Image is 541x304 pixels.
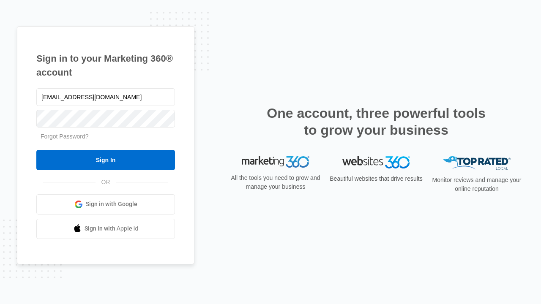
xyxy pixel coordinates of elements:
[36,150,175,170] input: Sign In
[36,194,175,214] a: Sign in with Google
[36,52,175,79] h1: Sign in to your Marketing 360® account
[41,133,89,140] a: Forgot Password?
[264,105,488,138] h2: One account, three powerful tools to grow your business
[443,156,511,170] img: Top Rated Local
[96,178,116,187] span: OR
[36,219,175,239] a: Sign in with Apple Id
[228,174,323,191] p: All the tools you need to grow and manage your business
[329,174,424,183] p: Beautiful websites that drive results
[85,224,139,233] span: Sign in with Apple Id
[36,88,175,106] input: Email
[429,176,524,193] p: Monitor reviews and manage your online reputation
[86,200,137,209] span: Sign in with Google
[242,156,309,168] img: Marketing 360
[342,156,410,168] img: Websites 360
